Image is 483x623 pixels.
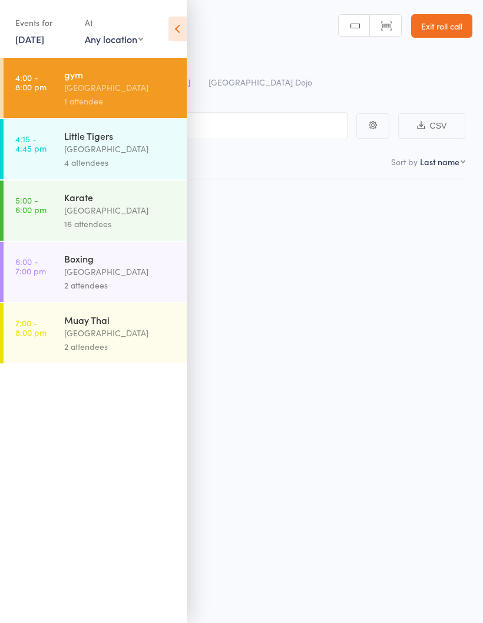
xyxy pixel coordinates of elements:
div: At [85,13,143,32]
div: 4 attendees [64,156,177,169]
div: [GEOGRAPHIC_DATA] [64,326,177,340]
a: 6:00 -7:00 pmBoxing[GEOGRAPHIC_DATA]2 attendees [4,242,187,302]
span: [GEOGRAPHIC_DATA] Dojo [209,76,312,88]
label: Sort by [391,156,418,168]
div: 1 attendee [64,94,177,108]
div: Muay Thai [64,313,177,326]
time: 6:00 - 7:00 pm [15,257,46,276]
a: Exit roll call [411,14,472,38]
div: [GEOGRAPHIC_DATA] [64,204,177,217]
div: 2 attendees [64,340,177,353]
time: 4:00 - 8:00 pm [15,73,47,91]
a: [DATE] [15,32,44,45]
div: [GEOGRAPHIC_DATA] [64,142,177,156]
div: [GEOGRAPHIC_DATA] [64,265,177,278]
time: 5:00 - 6:00 pm [15,195,47,214]
div: Last name [420,156,459,168]
time: 7:00 - 8:00 pm [15,318,47,337]
a: 7:00 -8:00 pmMuay Thai[GEOGRAPHIC_DATA]2 attendees [4,303,187,363]
time: 4:15 - 4:45 pm [15,134,47,153]
div: Little Tigers [64,129,177,142]
div: Any location [85,32,143,45]
div: gym [64,68,177,81]
div: [GEOGRAPHIC_DATA] [64,81,177,94]
div: Boxing [64,252,177,265]
button: CSV [398,113,465,139]
a: 5:00 -6:00 pmKarate[GEOGRAPHIC_DATA]16 attendees [4,181,187,241]
div: 2 attendees [64,278,177,292]
a: 4:15 -4:45 pmLittle Tigers[GEOGRAPHIC_DATA]4 attendees [4,119,187,179]
div: Events for [15,13,73,32]
div: 16 attendees [64,217,177,231]
a: 4:00 -8:00 pmgym[GEOGRAPHIC_DATA]1 attendee [4,58,187,118]
div: Karate [64,191,177,204]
